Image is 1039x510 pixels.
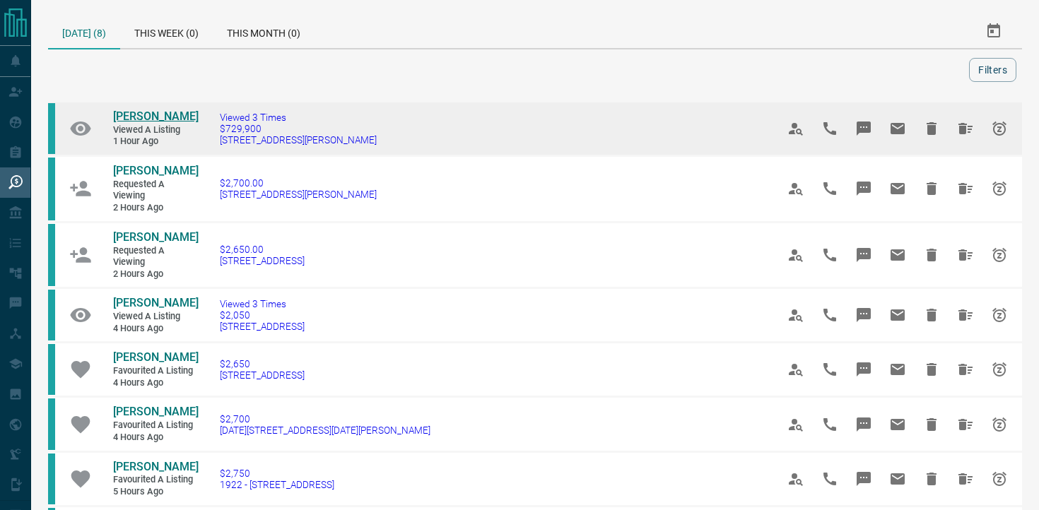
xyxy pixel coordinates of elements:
span: Call [813,298,847,332]
span: Snooze [982,408,1016,441]
div: This Week (0) [120,14,213,48]
a: $2,7501922 - [STREET_ADDRESS] [220,468,334,490]
span: Email [881,298,915,332]
span: $2,650 [220,358,305,369]
span: [PERSON_NAME] [113,460,199,473]
button: Filters [969,58,1016,82]
span: Hide [915,408,949,441]
span: Call [813,462,847,496]
span: [PERSON_NAME] [113,230,199,244]
span: [STREET_ADDRESS] [220,321,305,332]
span: Hide [915,352,949,386]
span: $2,700.00 [220,177,377,189]
span: View Profile [779,238,813,272]
a: [PERSON_NAME] [113,296,198,311]
span: Snooze [982,172,1016,206]
span: [DATE][STREET_ADDRESS][DATE][PERSON_NAME] [220,425,430,436]
span: [STREET_ADDRESS] [220,255,305,266]
span: Viewed a Listing [113,311,198,323]
span: Message [847,238,881,272]
a: Viewed 3 Times$2,050[STREET_ADDRESS] [220,298,305,332]
span: Favourited a Listing [113,474,198,486]
span: Favourited a Listing [113,420,198,432]
div: condos.ca [48,453,55,504]
span: Email [881,462,915,496]
span: Message [847,462,881,496]
span: [PERSON_NAME] [113,164,199,177]
a: $2,650.00[STREET_ADDRESS] [220,244,305,266]
a: [PERSON_NAME] [113,405,198,420]
span: Email [881,352,915,386]
span: View Profile [779,352,813,386]
span: Hide All from Tsz Kin Chan [949,238,982,272]
span: Viewed 3 Times [220,112,377,123]
span: Call [813,238,847,272]
span: 2 hours ago [113,202,198,214]
a: [PERSON_NAME] [113,230,198,245]
a: Viewed 3 Times$729,900[STREET_ADDRESS][PERSON_NAME] [220,112,377,146]
button: Select Date Range [977,14,1011,48]
span: [PERSON_NAME] [113,350,199,364]
span: Email [881,112,915,146]
span: Requested a Viewing [113,179,198,202]
div: condos.ca [48,224,55,287]
span: Email [881,408,915,441]
span: Favourited a Listing [113,365,198,377]
span: 4 hours ago [113,377,198,389]
span: 4 hours ago [113,323,198,335]
div: condos.ca [48,158,55,220]
span: Requested a Viewing [113,245,198,268]
span: Viewed 3 Times [220,298,305,309]
span: 4 hours ago [113,432,198,444]
span: Hide [915,238,949,272]
span: Hide [915,298,949,332]
span: Hide All from Tsz Kin Chan [949,172,982,206]
span: Email [881,172,915,206]
span: Snooze [982,352,1016,386]
span: $2,650.00 [220,244,305,255]
div: condos.ca [48,344,55,395]
span: View Profile [779,462,813,496]
span: [PERSON_NAME] [113,405,199,418]
span: 1 hour ago [113,136,198,148]
span: Message [847,172,881,206]
span: View Profile [779,112,813,146]
div: condos.ca [48,398,55,449]
span: $2,050 [220,309,305,321]
a: $2,700.00[STREET_ADDRESS][PERSON_NAME] [220,177,377,200]
span: Message [847,112,881,146]
span: Hide [915,112,949,146]
span: Call [813,352,847,386]
span: [STREET_ADDRESS] [220,369,305,381]
a: $2,700[DATE][STREET_ADDRESS][DATE][PERSON_NAME] [220,413,430,436]
span: Hide [915,462,949,496]
span: $2,750 [220,468,334,479]
span: Message [847,352,881,386]
div: This Month (0) [213,14,315,48]
a: [PERSON_NAME] [113,350,198,365]
div: condos.ca [48,103,55,154]
a: [PERSON_NAME] [113,460,198,475]
span: Call [813,408,847,441]
a: [PERSON_NAME] [113,109,198,124]
span: Snooze [982,462,1016,496]
span: [STREET_ADDRESS][PERSON_NAME] [220,189,377,200]
a: $2,650[STREET_ADDRESS] [220,358,305,381]
span: Hide All from Tsz Kin Chan [949,408,982,441]
span: View Profile [779,298,813,332]
span: Hide All from Tsz Kin Chan [949,298,982,332]
span: 1922 - [STREET_ADDRESS] [220,479,334,490]
a: [PERSON_NAME] [113,164,198,179]
span: Email [881,238,915,272]
span: Snooze [982,238,1016,272]
span: Call [813,112,847,146]
span: 2 hours ago [113,268,198,280]
span: [PERSON_NAME] [113,296,199,309]
span: Snooze [982,298,1016,332]
span: $729,900 [220,123,377,134]
span: Snooze [982,112,1016,146]
div: condos.ca [48,290,55,340]
span: Viewed a Listing [113,124,198,136]
span: 5 hours ago [113,486,198,498]
span: [PERSON_NAME] [113,109,199,123]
